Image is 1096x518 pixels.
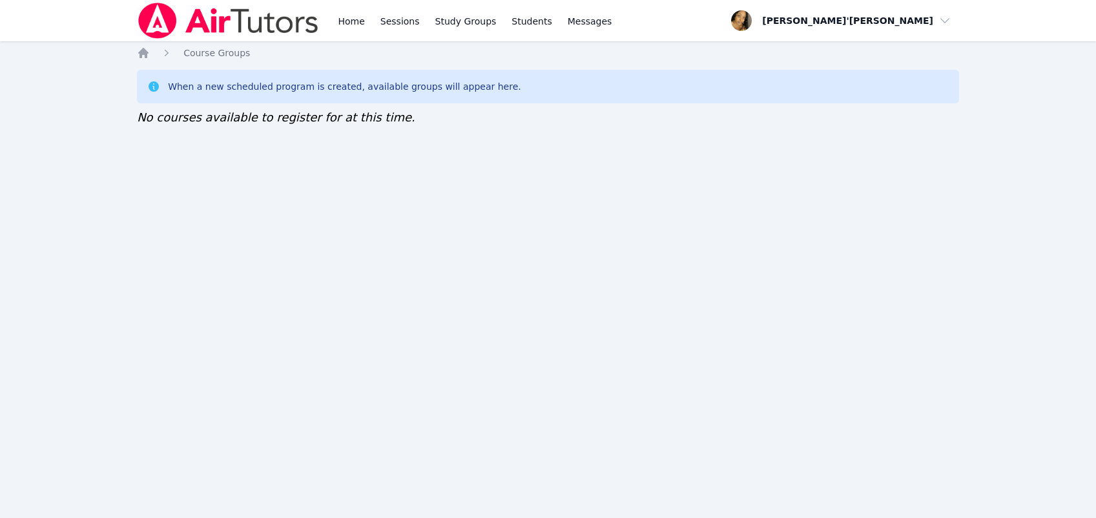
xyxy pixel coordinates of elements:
[137,47,959,59] nav: Breadcrumb
[137,110,415,124] span: No courses available to register for at this time.
[568,15,612,28] span: Messages
[183,48,250,58] span: Course Groups
[183,47,250,59] a: Course Groups
[137,3,320,39] img: Air Tutors
[168,80,521,93] div: When a new scheduled program is created, available groups will appear here.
